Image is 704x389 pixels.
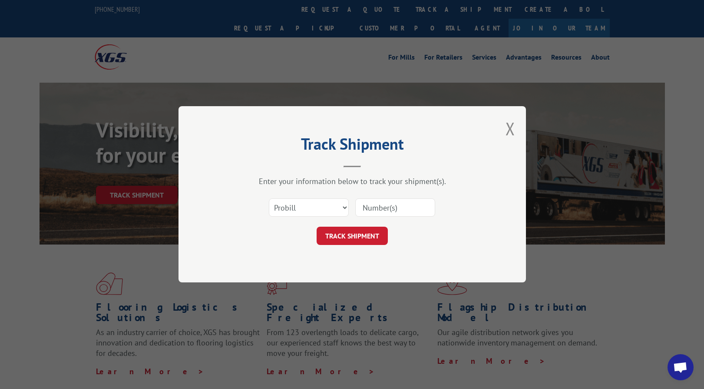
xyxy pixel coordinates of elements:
h2: Track Shipment [222,138,483,154]
button: Close modal [506,117,515,140]
input: Number(s) [355,199,435,217]
button: TRACK SHIPMENT [317,227,388,245]
div: Enter your information below to track your shipment(s). [222,177,483,187]
div: Open chat [668,354,694,380]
